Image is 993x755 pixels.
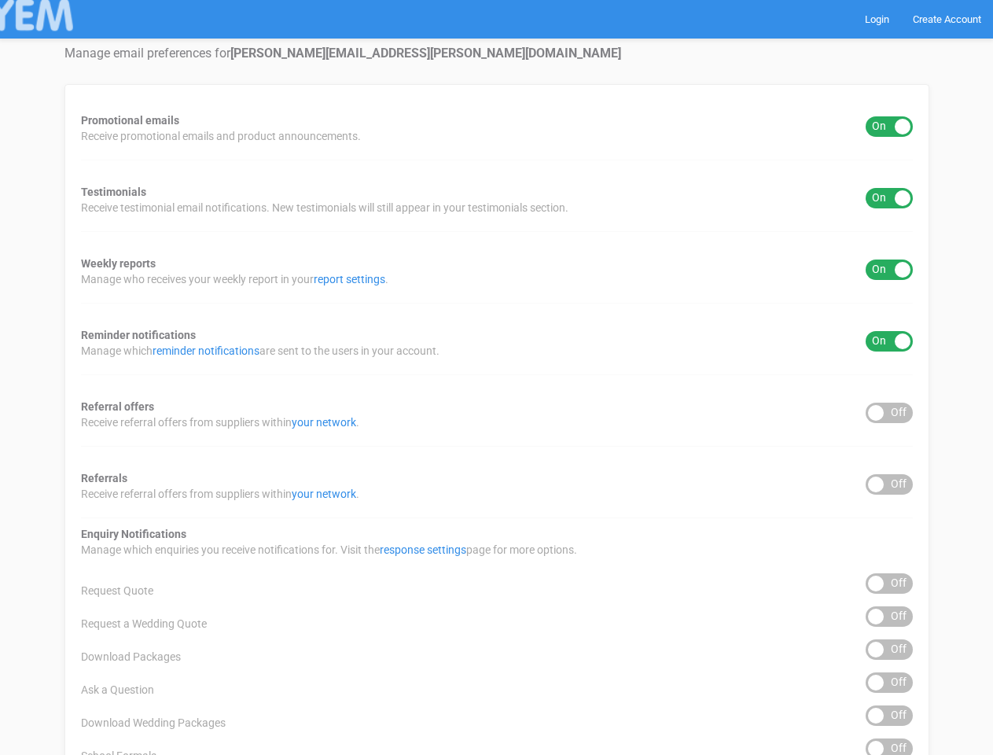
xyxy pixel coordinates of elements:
[81,128,361,144] span: Receive promotional emails and product announcements.
[81,414,359,430] span: Receive referral offers from suppliers within .
[153,344,259,357] a: reminder notifications
[81,186,146,198] strong: Testimonials
[81,200,568,215] span: Receive testimonial email notifications. New testimonials will still appear in your testimonials ...
[292,416,356,429] a: your network
[292,488,356,500] a: your network
[314,273,385,285] a: report settings
[81,542,577,558] span: Manage which enquiries you receive notifications for. Visit the page for more options.
[81,528,186,540] strong: Enquiry Notifications
[81,616,207,632] span: Request a Wedding Quote
[81,271,388,287] span: Manage who receives your weekly report in your .
[81,682,154,698] span: Ask a Question
[81,114,179,127] strong: Promotional emails
[81,472,127,484] strong: Referrals
[81,649,181,665] span: Download Packages
[81,257,156,270] strong: Weekly reports
[230,46,621,61] strong: [PERSON_NAME][EMAIL_ADDRESS][PERSON_NAME][DOMAIN_NAME]
[64,46,929,61] h4: Manage email preferences for
[81,400,154,413] strong: Referral offers
[81,343,439,359] span: Manage which are sent to the users in your account.
[81,583,153,598] span: Request Quote
[380,543,466,556] a: response settings
[81,329,196,341] strong: Reminder notifications
[81,715,226,731] span: Download Wedding Packages
[81,486,359,502] span: Receive referral offers from suppliers within .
